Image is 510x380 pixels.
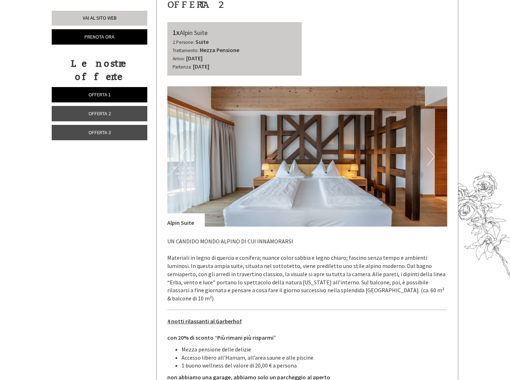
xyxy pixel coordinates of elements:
div: Le nostre offerte [52,57,145,83]
span: Offerta 1 [88,91,111,98]
div: Alpin Suite [167,213,205,227]
b: 1x [173,28,180,37]
li: Mezza pensione delle delizie [182,345,448,354]
a: Prenota ora [52,29,147,45]
b: Suite [195,38,209,45]
small: Partenza: [173,64,192,70]
small: Trattamento: [173,47,199,54]
img: image [167,86,448,227]
button: Next [427,148,435,166]
p: UN CANDIDO MONDO ALPINO DI CUI INNAMORARSI Materiali in legno di quercia e conifera; nuance color... [167,237,448,303]
li: Accesso libero all'Hamam, all’area saune e alle piscine [182,354,448,362]
span: Offerta 3 [88,129,111,136]
strong: con 20% di sconto “Più rimani più risparmi” [167,318,276,341]
b: [DATE] [186,55,203,62]
u: 4 notti rilassanti al Garberhof [167,318,242,325]
div: Alpin Suite [173,27,297,38]
a: Vai al sito web [52,11,147,26]
small: Arrivo: [173,56,185,62]
li: 1 buono wellness del valore di 20,00 € a persona [182,361,448,370]
span: Offerta 2 [88,110,111,117]
b: [DATE] [193,63,209,70]
b: Mezza Pensione [200,46,239,54]
button: Previous [180,148,187,166]
small: 2 Persone: [173,39,194,45]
